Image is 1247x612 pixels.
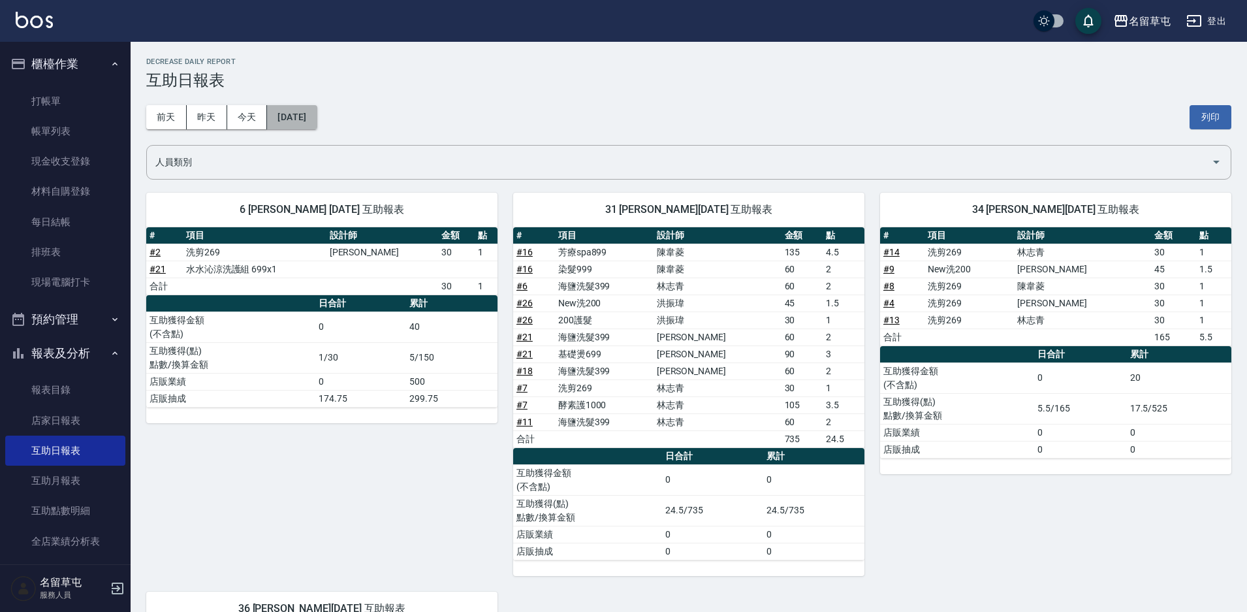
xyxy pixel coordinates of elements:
td: 店販業績 [880,424,1034,441]
td: 0 [1127,424,1231,441]
td: 105 [781,396,823,413]
th: 金額 [781,227,823,244]
td: 洗剪269 [924,278,1014,295]
td: 60 [781,413,823,430]
a: #13 [883,315,900,325]
a: #7 [516,383,528,393]
th: # [513,227,555,244]
td: 0 [763,464,864,495]
td: 0 [1127,441,1231,458]
td: 5.5/165 [1034,393,1126,424]
a: #6 [516,281,528,291]
td: 海鹽洗髮399 [555,329,654,346]
td: 林志青 [1014,244,1151,261]
button: Open [1206,152,1227,172]
td: 135 [781,244,823,261]
a: 報表目錄 [5,375,125,405]
td: 0 [315,312,407,342]
button: 櫃檯作業 [5,47,125,81]
td: 45 [781,295,823,312]
td: [PERSON_NAME] [326,244,438,261]
a: 店家日報表 [5,406,125,436]
a: #21 [516,349,533,359]
button: 昨天 [187,105,227,129]
a: 現場電腦打卡 [5,267,125,297]
a: #26 [516,298,533,308]
span: 6 [PERSON_NAME] [DATE] 互助報表 [162,203,482,216]
td: 40 [406,312,497,342]
td: 30 [781,379,823,396]
table: a dense table [146,227,497,295]
td: 1 [475,278,497,295]
td: 90 [781,346,823,362]
a: #11 [516,417,533,427]
td: 洗剪269 [183,244,326,261]
td: 0 [1034,441,1126,458]
td: 互助獲得金額 (不含點) [513,464,662,495]
td: 合計 [880,329,925,346]
a: 互助月報表 [5,466,125,496]
td: 60 [781,329,823,346]
td: 3.5 [823,396,864,413]
td: 17.5/525 [1127,393,1231,424]
td: 洗剪269 [924,312,1014,329]
td: New洗200 [924,261,1014,278]
td: 1 [823,312,864,329]
td: 500 [406,373,497,390]
td: 洗剪269 [555,379,654,396]
td: 互助獲得金額 (不含點) [880,362,1034,393]
td: 5.5 [1196,329,1231,346]
td: 合計 [513,430,555,447]
td: 店販業績 [146,373,315,390]
th: 日合計 [315,295,407,312]
td: 林志青 [654,413,781,430]
td: 200護髮 [555,312,654,329]
td: 海鹽洗髮399 [555,413,654,430]
td: 2 [823,362,864,379]
td: 洗剪269 [924,244,1014,261]
td: 60 [781,362,823,379]
td: New洗200 [555,295,654,312]
a: 全店業績分析表 [5,526,125,556]
td: [PERSON_NAME] [1014,261,1151,278]
a: #4 [883,298,894,308]
td: 互助獲得(點) 點數/換算金額 [513,495,662,526]
th: 日合計 [662,448,763,465]
td: 2 [823,261,864,278]
table: a dense table [880,227,1231,346]
th: 點 [1196,227,1231,244]
table: a dense table [513,448,864,560]
td: 1/30 [315,342,407,373]
a: #26 [516,315,533,325]
a: #8 [883,281,894,291]
h5: 名留草屯 [40,576,106,589]
td: 合計 [146,278,183,295]
td: 20 [1127,362,1231,393]
th: 項目 [924,227,1014,244]
td: 1.5 [823,295,864,312]
td: [PERSON_NAME] [654,362,781,379]
td: 洪振瑋 [654,295,781,312]
td: 店販抽成 [146,390,315,407]
th: 設計師 [1014,227,1151,244]
th: 累計 [763,448,864,465]
th: # [880,227,925,244]
td: 1 [1196,295,1231,312]
td: 24.5/735 [763,495,864,526]
th: 金額 [1151,227,1196,244]
td: 30 [438,244,475,261]
td: 1 [1196,244,1231,261]
td: 林志青 [654,278,781,295]
td: 24.5/735 [662,495,763,526]
td: 30 [781,312,823,329]
td: 海鹽洗髮399 [555,362,654,379]
td: 1.5 [1196,261,1231,278]
button: 報表及分析 [5,336,125,370]
button: 列印 [1190,105,1231,129]
td: [PERSON_NAME] [654,329,781,346]
th: 設計師 [654,227,781,244]
th: 設計師 [326,227,438,244]
div: 名留草屯 [1129,13,1171,29]
th: 項目 [183,227,326,244]
td: 林志青 [654,396,781,413]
